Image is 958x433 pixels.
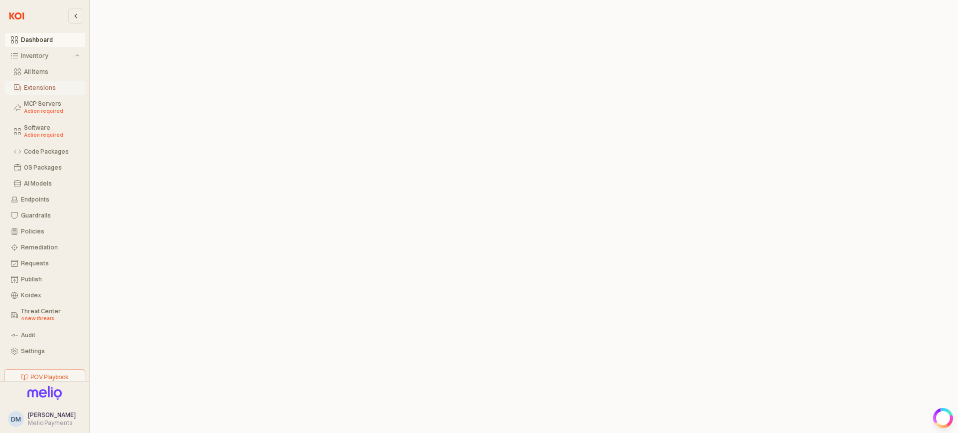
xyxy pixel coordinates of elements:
div: Software [24,124,79,139]
button: Guardrails [5,209,85,222]
button: POV Playbook [4,369,85,385]
button: Policies [5,224,85,238]
div: Threat Center [21,308,79,323]
div: Policies [21,228,79,235]
div: AI Models [24,180,79,187]
div: Guardrails [21,212,79,219]
button: Extensions [5,81,85,95]
div: OS Packages [24,164,79,171]
span: [PERSON_NAME] [28,411,76,419]
div: Koidex [21,292,79,299]
button: Requests [5,256,85,270]
button: Endpoints [5,193,85,207]
div: DM [11,414,21,424]
button: Threat Center [5,304,85,326]
button: MCP Servers [5,97,85,119]
div: Requests [21,260,79,267]
button: Koidex [5,288,85,302]
button: Remediation [5,240,85,254]
div: Audit [21,332,79,339]
button: Publish [5,272,85,286]
button: OS Packages [5,161,85,175]
div: Publish [21,276,79,283]
button: Software [5,121,85,143]
button: Inventory [5,49,85,63]
button: Code Packages [5,145,85,159]
button: AI Models [5,177,85,191]
button: Audit [5,328,85,342]
button: All Items [5,65,85,79]
div: Dashboard [21,36,79,43]
p: POV Playbook [30,373,68,381]
div: Endpoints [21,196,79,203]
div: Action required [24,131,79,139]
button: DM [8,411,24,427]
div: Code Packages [24,148,79,155]
div: Action required [24,107,79,115]
button: Dashboard [5,33,85,47]
div: Melio Payments [28,419,76,427]
div: Settings [21,348,79,355]
button: Settings [5,344,85,358]
div: Extensions [24,84,79,91]
div: 4 new threats [21,315,79,323]
div: Inventory [21,52,73,59]
div: MCP Servers [24,100,79,115]
div: Remediation [21,244,79,251]
div: All Items [24,68,79,75]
